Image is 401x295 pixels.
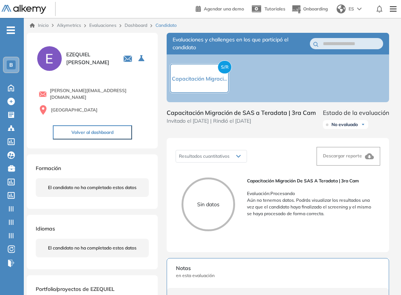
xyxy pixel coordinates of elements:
[196,4,244,13] a: Agendar una demo
[89,22,116,28] a: Evaluaciones
[387,1,400,16] img: Menu
[323,153,362,159] span: Descargar reporte
[50,87,149,101] span: [PERSON_NAME][EMAIL_ADDRESS][DOMAIN_NAME]
[155,22,177,29] span: Candidato
[172,75,227,82] span: Capacitación Migraci...
[218,60,232,74] span: S/R
[1,5,46,14] img: Logo
[337,4,346,13] img: world
[247,197,374,217] p: Aún no tenemos datos. Podrás visualizar los resultados una vez que el candidato haya finalizado e...
[36,286,115,292] span: Portfolio/proyectos de EZEQUIEL
[30,22,49,29] a: Inicio
[264,6,285,12] span: Tutoriales
[357,7,362,10] img: arrow
[66,51,114,66] span: EZEQUIEL [PERSON_NAME]
[53,125,132,139] button: Volver al dashboard
[323,108,389,117] span: Estado de la evaluación
[176,264,380,272] span: Notas
[167,108,316,117] span: Capacitación Migración de SAS a Teradata | 3ra Cam
[179,153,230,159] span: Resultados cuantitativos
[183,201,233,208] p: Sin datos
[48,245,137,251] span: El candidato no ha completado estos datos
[176,272,380,279] span: en esta evaluación
[291,1,328,17] button: Onboarding
[48,184,137,191] span: El candidato no ha completado estos datos
[331,122,358,128] span: No evaluado
[135,52,149,65] button: Seleccione la evaluación activa
[36,225,55,232] span: Idiomas
[303,6,328,12] span: Onboarding
[57,22,81,28] span: Alkymetrics
[51,107,97,113] span: [GEOGRAPHIC_DATA]
[36,165,61,172] span: Formación
[7,29,15,31] i: -
[9,62,13,68] span: B
[349,6,354,12] span: ES
[36,45,63,72] img: PROFILE_MENU_LOGO_USER
[167,117,316,125] span: Invitado el [DATE] | Rindió el [DATE]
[317,147,380,166] button: Descargar reporte
[125,22,147,28] a: Dashboard
[204,6,244,12] span: Agendar una demo
[361,122,365,127] img: Ícono de flecha
[247,178,374,184] span: Capacitación Migración de SAS a Teradata | 3ra Cam
[247,190,374,197] p: Evaluación : Procesando
[173,36,310,51] span: Evaluaciones y challenges en los que participó el candidato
